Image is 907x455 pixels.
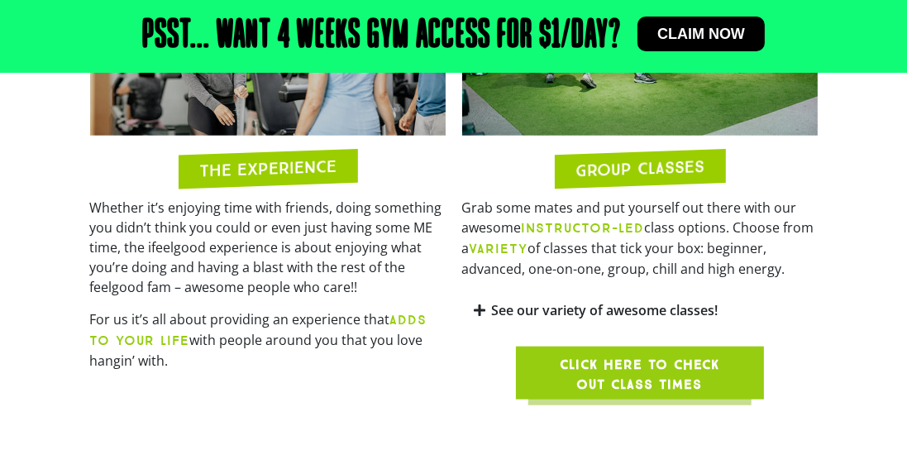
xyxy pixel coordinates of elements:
h2: Psst... Want 4 weeks gym access for $1/day? [142,17,621,56]
span: Claim now [657,26,745,41]
b: INSTRUCTOR-LED [522,220,645,236]
a: See our variety of awesome classes! [492,301,718,319]
b: VARIETY [470,241,528,256]
a: Click here to check out class times [516,347,764,400]
h2: THE EXPERIENCE [199,158,337,180]
p: Grab some mates and put yourself out there with our awesome class options. Choose from a of class... [462,198,818,279]
div: See our variety of awesome classes! [462,291,818,330]
h2: GROUP CLASSES [575,159,704,180]
p: Whether it’s enjoying time with friends, doing something you didn’t think you could or even just ... [90,198,446,297]
b: ADDS TO YOUR LIFE [90,312,427,348]
p: For us it’s all about providing an experience that with people around you that you love hangin’ w... [90,309,446,371]
a: Claim now [637,17,765,51]
span: Click here to check out class times [556,355,724,395]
